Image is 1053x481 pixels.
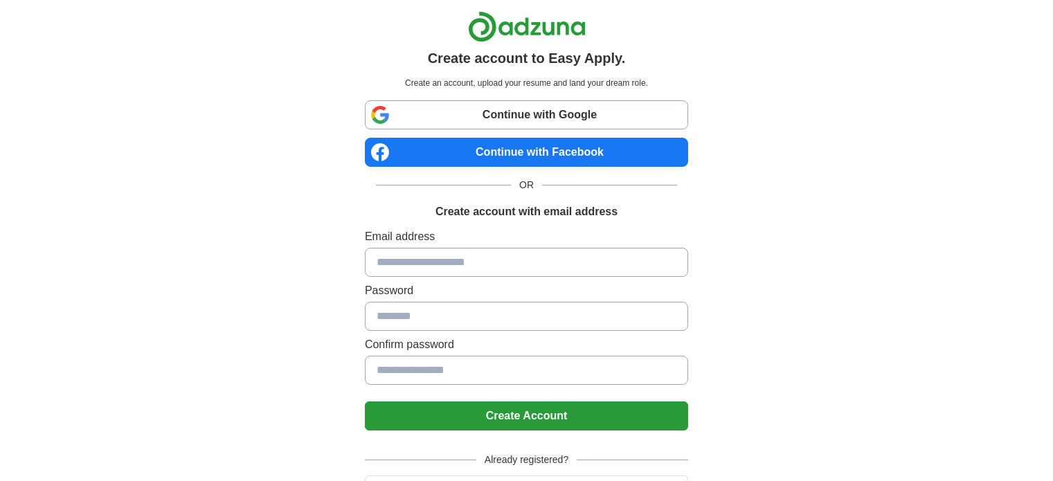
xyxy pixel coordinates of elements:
img: Adzuna logo [468,11,586,42]
label: Password [365,282,688,299]
label: Email address [365,228,688,245]
h1: Create account with email address [435,203,618,220]
span: Already registered? [476,453,577,467]
label: Confirm password [365,336,688,353]
span: OR [511,178,542,192]
h1: Create account to Easy Apply. [428,48,626,69]
a: Continue with Google [365,100,688,129]
a: Continue with Facebook [365,138,688,167]
p: Create an account, upload your resume and land your dream role. [368,77,685,89]
button: Create Account [365,401,688,430]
